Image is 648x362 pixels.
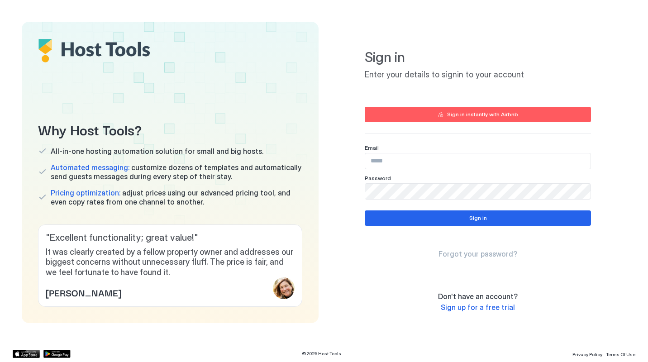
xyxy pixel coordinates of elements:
[365,144,379,151] span: Email
[51,188,120,197] span: Pricing optimization:
[365,107,591,122] button: Sign in instantly with Airbnb
[365,184,591,199] input: Input Field
[438,249,517,259] a: Forgot your password?
[365,210,591,226] button: Sign in
[572,352,602,357] span: Privacy Policy
[441,303,515,312] a: Sign up for a free trial
[572,349,602,358] a: Privacy Policy
[46,232,295,243] span: " Excellent functionality; great value! "
[447,110,518,119] div: Sign in instantly with Airbnb
[365,70,591,80] span: Enter your details to signin to your account
[46,247,295,278] span: It was clearly created by a fellow property owner and addresses our biggest concerns without unne...
[43,350,71,358] a: Google Play Store
[51,188,302,206] span: adjust prices using our advanced pricing tool, and even copy rates from one channel to another.
[302,351,341,357] span: © 2025 Host Tools
[365,49,591,66] span: Sign in
[38,119,302,139] span: Why Host Tools?
[606,349,635,358] a: Terms Of Use
[51,163,129,172] span: Automated messaging:
[365,175,391,181] span: Password
[13,350,40,358] a: App Store
[51,163,302,181] span: customize dozens of templates and automatically send guests messages during every step of their s...
[51,147,263,156] span: All-in-one hosting automation solution for small and big hosts.
[46,286,121,299] span: [PERSON_NAME]
[438,292,518,301] span: Don't have an account?
[606,352,635,357] span: Terms Of Use
[273,277,295,299] div: profile
[365,153,591,169] input: Input Field
[438,249,517,258] span: Forgot your password?
[469,214,487,222] div: Sign in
